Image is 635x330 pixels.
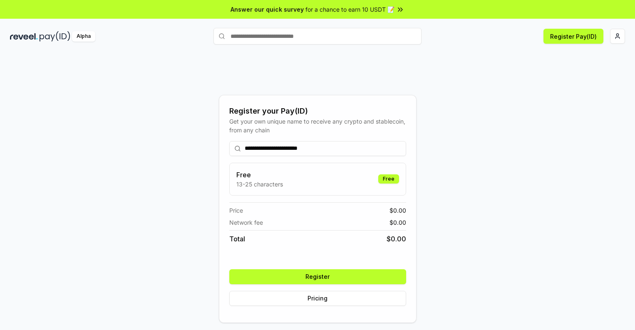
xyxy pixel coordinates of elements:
[236,170,283,180] h3: Free
[72,31,95,42] div: Alpha
[543,29,603,44] button: Register Pay(ID)
[229,291,406,306] button: Pricing
[305,5,394,14] span: for a chance to earn 10 USDT 📝
[378,174,399,184] div: Free
[231,5,304,14] span: Answer our quick survey
[387,234,406,244] span: $ 0.00
[229,218,263,227] span: Network fee
[236,180,283,189] p: 13-25 characters
[389,206,406,215] span: $ 0.00
[40,31,70,42] img: pay_id
[229,234,245,244] span: Total
[389,218,406,227] span: $ 0.00
[229,206,243,215] span: Price
[10,31,38,42] img: reveel_dark
[229,269,406,284] button: Register
[229,117,406,134] div: Get your own unique name to receive any crypto and stablecoin, from any chain
[229,105,406,117] div: Register your Pay(ID)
